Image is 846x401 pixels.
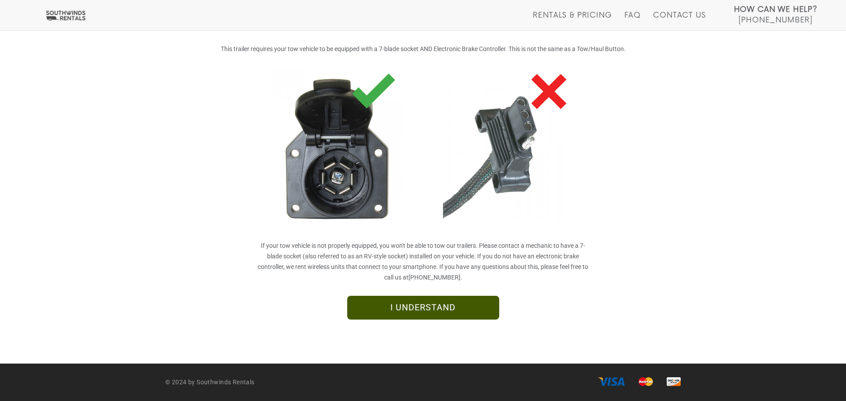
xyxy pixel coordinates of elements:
a: [PHONE_NUMBER] [408,274,460,281]
a: Contact Us [653,11,705,30]
a: I UNDERSTAND [347,296,499,320]
img: trailerwiring-01.jpg [262,59,412,240]
img: visa [598,377,625,386]
a: Rentals & Pricing [533,11,612,30]
a: How Can We Help? [PHONE_NUMBER] [734,4,817,24]
strong: © 2024 by Southwinds Rentals [165,379,255,386]
img: discover [667,377,681,386]
strong: How Can We Help? [734,5,817,14]
img: Southwinds Rentals Logo [44,10,87,21]
a: FAQ [624,11,641,30]
p: This trailer requires your tow vehicle to be equipped with a 7-blade socket AND Electronic Brake ... [165,44,681,54]
img: trailerwiring-02.jpg [434,59,584,240]
span: [PHONE_NUMBER] [738,16,813,25]
p: If your tow vehicle is not properly equipped, you won't be able to tow our trailers. Please conta... [258,240,588,283]
img: master card [638,377,653,386]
